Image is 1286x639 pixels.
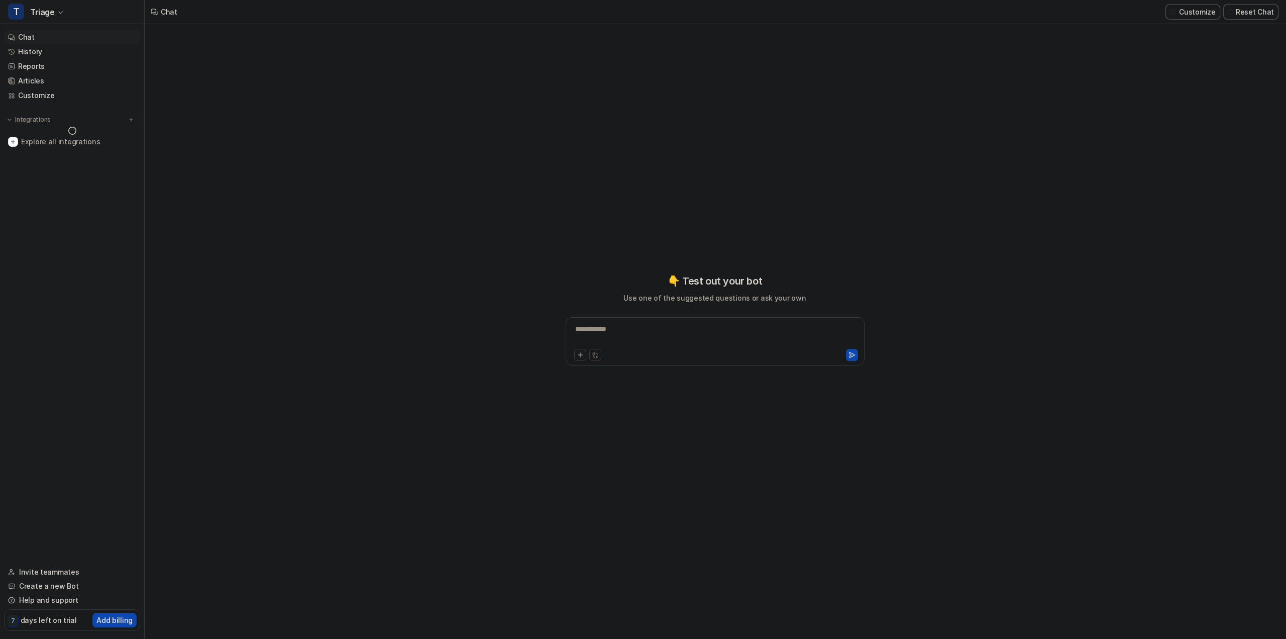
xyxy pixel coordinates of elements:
a: Reports [4,59,140,73]
img: reset [1227,8,1234,16]
p: Add billing [96,615,133,625]
span: T [8,4,24,20]
p: Customize [1179,7,1215,17]
div: Chat [161,7,177,17]
a: Explore all integrations [4,135,140,149]
button: Add billing [92,613,137,627]
img: customize [1169,8,1176,16]
button: Integrations [4,115,54,125]
p: 7 [11,616,15,625]
a: Chat [4,30,140,44]
p: 👇 Test out your bot [668,273,762,289]
p: Use one of the suggested questions or ask your own [623,293,806,303]
a: History [4,45,140,59]
span: Explore all integrations [21,134,136,150]
a: Articles [4,74,140,88]
a: Customize [4,88,140,103]
button: Customize [1166,5,1219,19]
a: Help and support [4,593,140,607]
button: Reset Chat [1224,5,1278,19]
p: Integrations [15,116,51,124]
img: expand menu [6,116,13,123]
a: Create a new Bot [4,579,140,593]
span: Triage [30,5,55,19]
img: explore all integrations [8,137,18,147]
p: days left on trial [21,615,77,625]
img: menu_add.svg [128,116,135,123]
a: Invite teammates [4,565,140,579]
